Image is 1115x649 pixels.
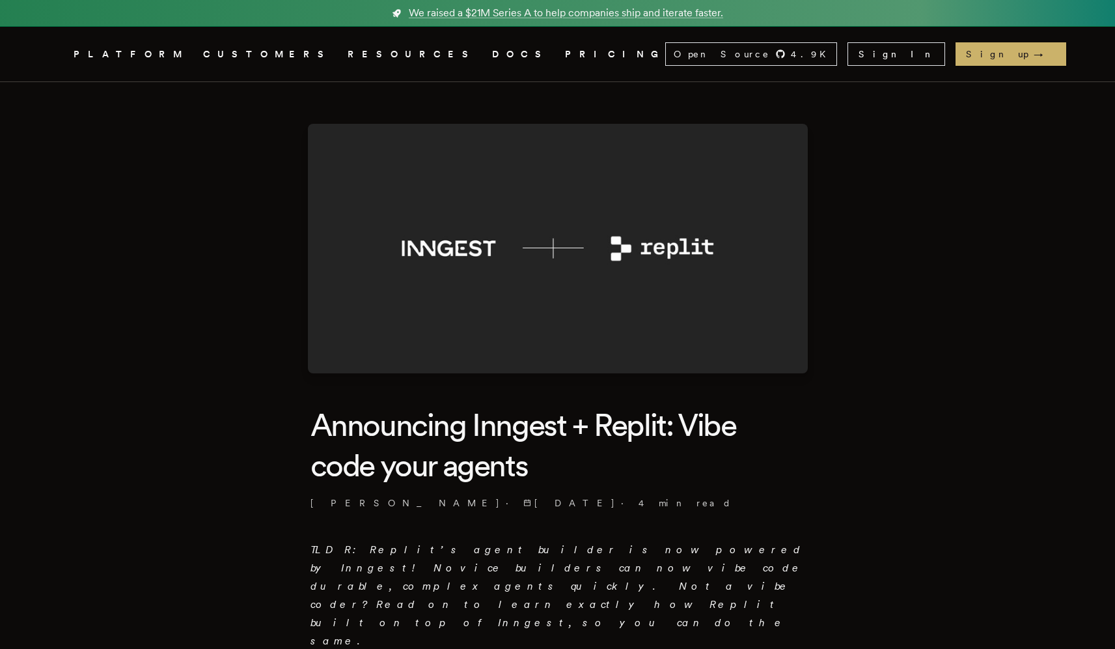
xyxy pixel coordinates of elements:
[847,42,945,66] a: Sign In
[956,42,1066,66] a: Sign up
[308,124,808,373] img: Featured image for Announcing Inngest + Replit: Vibe code your agents blog post
[674,48,770,61] span: Open Source
[74,46,187,63] button: PLATFORM
[37,27,1079,81] nav: Global
[310,497,805,510] p: · ·
[492,46,549,63] a: DOCS
[409,5,723,21] span: We raised a $21M Series A to help companies ship and iterate faster.
[203,46,332,63] a: CUSTOMERS
[310,543,805,647] em: TLDR: Replit’s agent builder is now powered by Inngest! Novice builders can now vibe code durable...
[565,46,665,63] a: PRICING
[310,497,501,510] a: [PERSON_NAME]
[639,497,732,510] span: 4 min read
[310,405,805,486] h1: Announcing Inngest + Replit: Vibe code your agents
[523,497,616,510] span: [DATE]
[791,48,834,61] span: 4.9 K
[1034,48,1056,61] span: →
[348,46,476,63] button: RESOURCES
